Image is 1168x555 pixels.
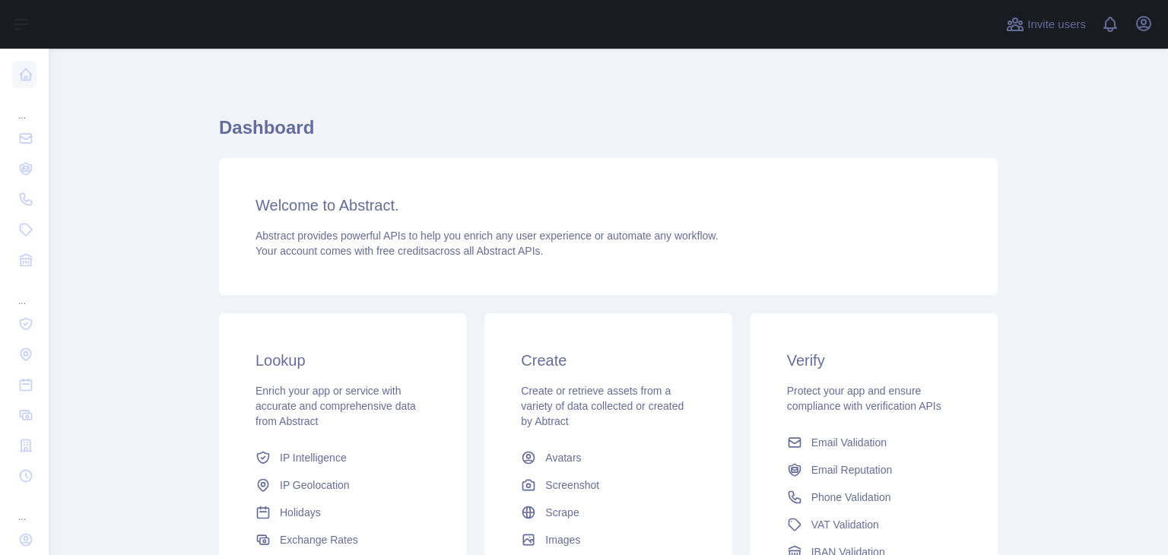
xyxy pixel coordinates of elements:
span: Scrape [545,505,579,520]
a: Avatars [515,444,701,471]
a: Exchange Rates [249,526,436,553]
a: VAT Validation [781,511,967,538]
a: Screenshot [515,471,701,499]
span: IP Geolocation [280,477,350,493]
span: Phone Validation [811,490,891,505]
h3: Create [521,350,695,371]
div: ... [12,277,36,307]
a: Scrape [515,499,701,526]
span: Email Reputation [811,462,893,477]
a: IP Intelligence [249,444,436,471]
span: Exchange Rates [280,532,358,547]
span: Your account comes with across all Abstract APIs. [255,245,543,257]
span: IP Intelligence [280,450,347,465]
span: Email Validation [811,435,887,450]
span: Protect your app and ensure compliance with verification APIs [787,385,941,412]
a: Phone Validation [781,484,967,511]
a: Email Reputation [781,456,967,484]
span: Invite users [1027,16,1086,33]
span: Enrich your app or service with accurate and comprehensive data from Abstract [255,385,416,427]
div: ... [12,493,36,523]
a: Email Validation [781,429,967,456]
a: Holidays [249,499,436,526]
span: free credits [376,245,429,257]
span: Holidays [280,505,321,520]
span: Avatars [545,450,581,465]
h1: Dashboard [219,116,998,152]
button: Invite users [1003,12,1089,36]
h3: Verify [787,350,961,371]
div: ... [12,91,36,122]
a: IP Geolocation [249,471,436,499]
span: Create or retrieve assets from a variety of data collected or created by Abtract [521,385,684,427]
span: Screenshot [545,477,599,493]
span: Images [545,532,580,547]
h3: Welcome to Abstract. [255,195,961,216]
a: Images [515,526,701,553]
span: Abstract provides powerful APIs to help you enrich any user experience or automate any workflow. [255,230,719,242]
span: VAT Validation [811,517,879,532]
h3: Lookup [255,350,430,371]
